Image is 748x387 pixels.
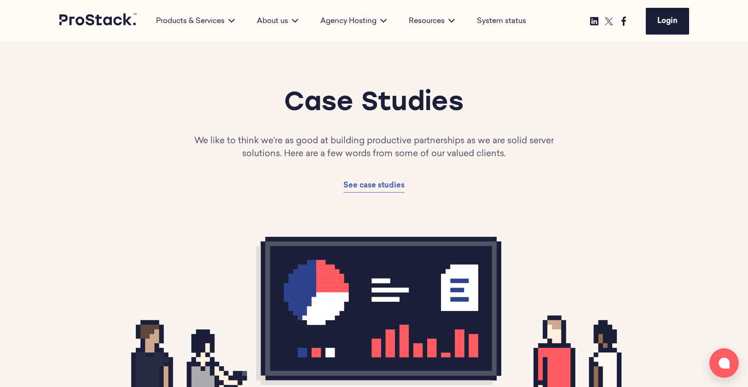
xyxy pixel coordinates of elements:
span: See case studies [343,182,405,189]
h1: Case Studies [122,87,626,120]
div: Agency Hosting [309,16,398,27]
a: Prostack logo [59,13,138,29]
a: System status [477,16,526,27]
p: We like to think we’re as good at building productive partnerships as we are solid server solutio... [185,135,563,161]
button: Open chat window [709,348,739,378]
div: Resources [398,16,466,27]
div: Products & Services [145,16,246,27]
a: See case studies [343,179,405,193]
span: Login [657,18,678,25]
a: Login [646,8,689,35]
div: About us [246,16,309,27]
